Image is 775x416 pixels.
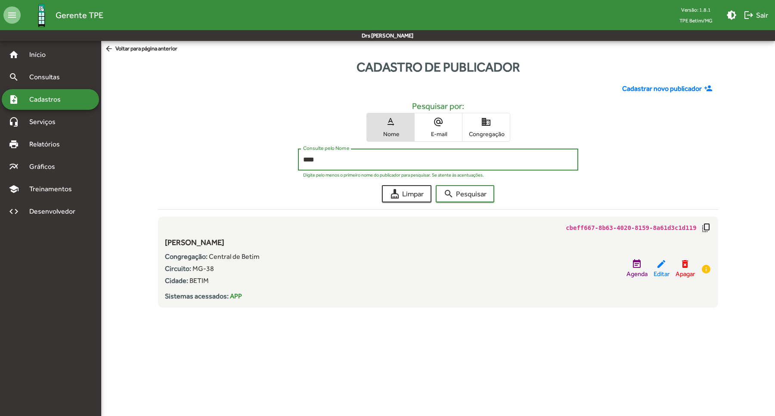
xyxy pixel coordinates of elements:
button: Sair [740,7,772,23]
mat-icon: event_note [632,259,642,269]
mat-icon: alternate_email [433,117,443,127]
mat-icon: arrow_back [105,44,115,54]
span: Voltar para página anterior [105,44,177,54]
mat-icon: copy_all [701,223,711,233]
mat-icon: cleaning_services [390,189,400,199]
button: Limpar [382,185,431,202]
span: [PERSON_NAME] [165,238,224,247]
mat-icon: multiline_chart [9,161,19,172]
span: Limpar [390,186,424,202]
span: Desenvolvedor [24,206,85,217]
mat-hint: Digite pelo menos o primeiro nome do publicador para pesquisar. Se atente às acentuações. [303,172,484,177]
span: Central de Betim [209,252,260,261]
span: Serviços [24,117,67,127]
mat-icon: search [9,72,19,82]
div: Versão: 1.8.1 [673,4,719,15]
span: Apagar [676,269,695,279]
span: Treinamentos [24,184,82,194]
strong: Circuito: [165,264,191,273]
h5: Pesquisar por: [165,101,711,111]
img: Logo [28,1,56,29]
button: Pesquisar [436,185,494,202]
mat-icon: code [9,206,19,217]
span: BETIM [189,276,209,285]
mat-icon: headset_mic [9,117,19,127]
span: APP [230,292,242,300]
span: E-mail [417,130,460,138]
mat-icon: home [9,50,19,60]
span: Gerente TPE [56,8,103,22]
mat-icon: info [701,264,711,274]
mat-icon: brightness_medium [726,10,737,20]
span: Início [24,50,58,60]
button: E-mail [415,113,462,141]
span: Congregação [465,130,508,138]
button: Congregação [462,113,510,141]
span: Cadastros [24,94,72,105]
span: Gráficos [24,161,67,172]
button: Nome [367,113,414,141]
mat-icon: edit [656,259,666,269]
span: Editar [654,269,670,279]
span: TPE Betim/MG [673,15,719,26]
span: MG-38 [192,264,214,273]
mat-icon: delete_forever [680,259,690,269]
mat-icon: domain [481,117,491,127]
span: Agenda [626,269,648,279]
span: Relatórios [24,139,71,149]
strong: Cidade: [165,276,188,285]
strong: Sistemas acessados: [165,292,229,300]
span: Nome [369,130,412,138]
mat-icon: text_rotation_none [385,117,396,127]
a: Gerente TPE [21,1,103,29]
span: Sair [744,7,768,23]
code: cbeff667-8b63-4020-8159-8a61d3c1d119 [566,224,696,233]
span: Consultas [24,72,71,82]
mat-icon: person_add [704,84,715,93]
mat-icon: school [9,184,19,194]
span: Cadastrar novo publicador [622,84,702,94]
mat-icon: search [443,189,454,199]
mat-icon: logout [744,10,754,20]
strong: Congregação: [165,252,208,261]
mat-icon: print [9,139,19,149]
div: Cadastro de publicador [101,57,775,77]
span: Pesquisar [443,186,487,202]
mat-icon: note_add [9,94,19,105]
mat-icon: menu [3,6,21,24]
